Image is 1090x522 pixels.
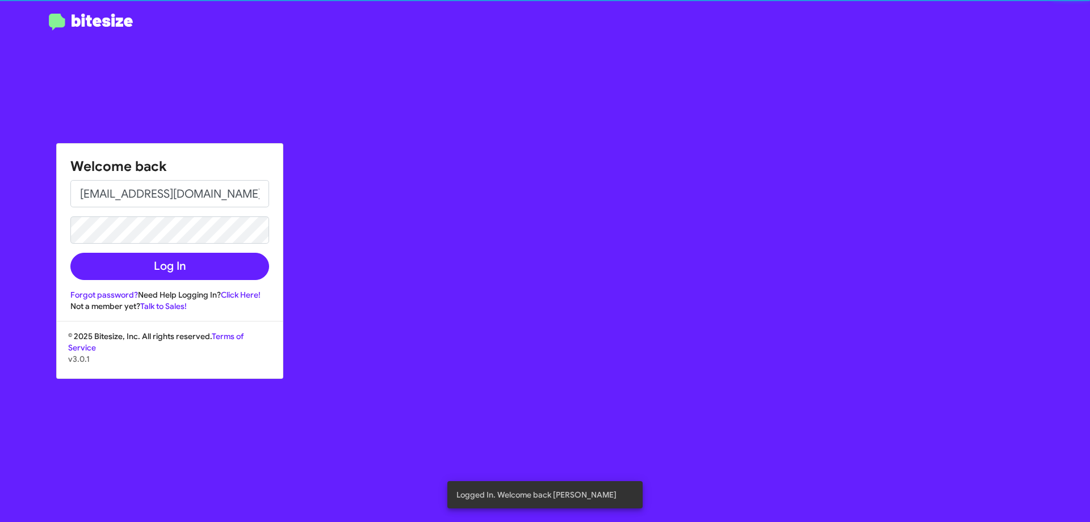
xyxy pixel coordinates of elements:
h1: Welcome back [70,157,269,176]
div: Not a member yet? [70,300,269,312]
input: Email address [70,180,269,207]
button: Log In [70,253,269,280]
div: © 2025 Bitesize, Inc. All rights reserved. [57,331,283,378]
div: Need Help Logging In? [70,289,269,300]
p: v3.0.1 [68,353,271,365]
a: Talk to Sales! [140,301,187,311]
a: Click Here! [221,290,261,300]
span: Logged In. Welcome back [PERSON_NAME] [456,489,617,500]
a: Forgot password? [70,290,138,300]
